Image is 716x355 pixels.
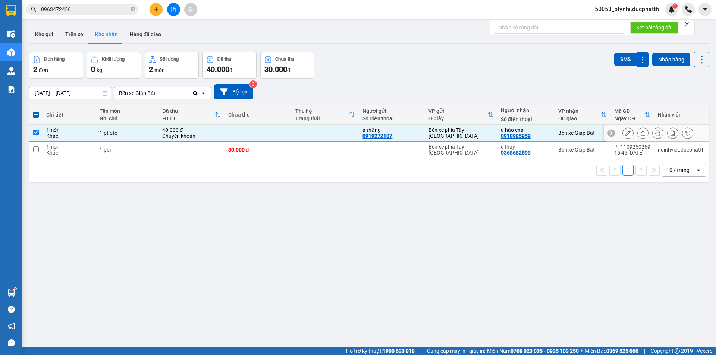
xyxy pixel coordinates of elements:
span: close-circle [131,7,135,11]
button: Kho nhận [89,25,124,43]
div: Nhân viên [658,112,705,118]
span: close [684,22,690,27]
button: caret-down [698,3,712,16]
div: VP nhận [558,108,601,114]
div: Đã thu [217,57,231,62]
sup: 1 [672,3,678,9]
div: 40.000 đ [162,127,220,133]
img: icon-new-feature [668,6,675,13]
div: Chưa thu [228,112,288,118]
div: Đã thu [162,108,214,114]
span: kg [97,67,102,73]
span: 1 [673,3,676,9]
div: Người gửi [362,108,421,114]
span: question-circle [8,306,15,313]
div: Trạng thái [295,115,349,121]
input: Tìm tên, số ĐT hoặc mã đơn [41,5,129,13]
svg: open [695,167,701,173]
span: đơn [39,67,48,73]
span: đ [229,67,232,73]
div: PT1109250269 [614,144,650,150]
span: Miền Bắc [585,347,638,355]
div: Khác [46,150,92,156]
img: logo-vxr [6,5,16,16]
span: Miền Nam [487,347,579,355]
button: plus [150,3,163,16]
strong: 0369 525 060 [606,348,638,354]
button: SMS [614,53,637,66]
div: Số điện thoại [362,115,421,121]
button: Nhập hàng [652,53,690,66]
div: 30.000 đ [228,147,288,153]
div: Sửa đơn hàng [622,127,634,139]
button: 1 [622,165,634,176]
svg: Clear value [192,90,198,96]
span: file-add [171,7,176,12]
sup: 3 [249,80,257,88]
strong: 1900 633 818 [383,348,415,354]
div: 1 món [46,144,92,150]
div: 1 pt oto [100,130,155,136]
span: đ [287,67,290,73]
div: Khác [46,133,92,139]
button: Đơn hàng2đơn [29,52,83,79]
strong: 0708 023 035 - 0935 103 250 [511,348,579,354]
img: warehouse-icon [7,48,15,56]
button: aim [184,3,197,16]
span: 40.000 [207,65,229,74]
img: warehouse-icon [7,67,15,75]
button: Kết nối tổng đài [630,22,678,34]
span: Cung cấp máy in - giấy in: [427,347,485,355]
img: warehouse-icon [7,289,15,297]
span: copyright [675,348,680,354]
div: Người nhận [501,107,551,113]
input: Selected Bến xe Giáp Bát. [156,89,157,97]
div: 10 / trang [666,167,690,174]
div: ndinhviet.ducphatth [658,147,705,153]
span: 50053_ptynhi.ducphatth [589,4,665,14]
div: a hào cna [501,127,551,133]
span: close-circle [131,6,135,13]
div: Bến xe Giáp Bát [558,147,607,153]
input: Select a date range. [29,87,111,99]
div: ĐC lấy [428,115,487,121]
th: Toggle SortBy [610,105,654,125]
div: Thu hộ [295,108,349,114]
span: 2 [33,65,37,74]
div: Ghi chú [100,115,155,121]
span: aim [188,7,193,12]
div: Bến xe phía Tây [GEOGRAPHIC_DATA] [428,127,493,139]
div: Ngày ĐH [614,115,644,121]
span: 2 [149,65,153,74]
span: Hỗ trợ kỹ thuật: [346,347,415,355]
button: Đã thu40.000đ [202,52,257,79]
div: Đơn hàng [44,57,65,62]
button: Số lượng2món [145,52,199,79]
span: 0 [91,65,95,74]
button: Bộ lọc [214,84,253,99]
div: Số điện thoại [501,116,551,122]
button: file-add [167,3,180,16]
button: Chưa thu30.000đ [260,52,314,79]
div: c thuý [501,144,551,150]
div: 0918985959 [501,133,531,139]
span: ⚪️ [581,349,583,352]
span: | [420,347,421,355]
input: Nhập số tổng đài [494,22,624,34]
div: Bến xe Giáp Bát [119,89,156,97]
img: warehouse-icon [7,30,15,38]
th: Toggle SortBy [292,105,359,125]
div: 15:45 [DATE] [614,150,650,156]
div: Chi tiết [46,112,92,118]
span: | [644,347,645,355]
div: Chưa thu [275,57,294,62]
svg: open [200,90,206,96]
sup: 1 [14,288,16,290]
div: Tên món [100,108,155,114]
button: Khối lượng0kg [87,52,141,79]
th: Toggle SortBy [425,105,497,125]
div: VP gửi [428,108,487,114]
div: a thắng [362,127,421,133]
span: caret-down [702,6,709,13]
span: notification [8,323,15,330]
